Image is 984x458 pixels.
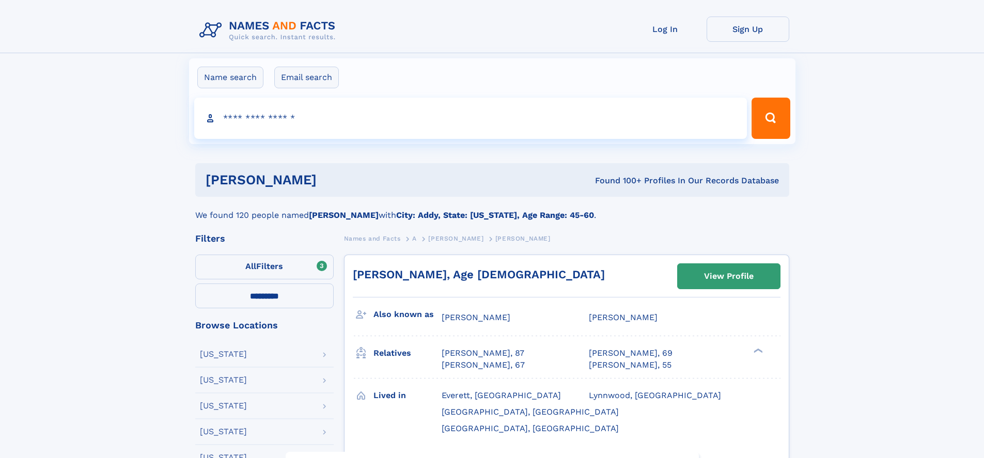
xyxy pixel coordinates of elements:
[456,175,779,186] div: Found 100+ Profiles In Our Records Database
[589,312,658,322] span: [PERSON_NAME]
[195,255,334,279] label: Filters
[197,67,263,88] label: Name search
[309,210,379,220] b: [PERSON_NAME]
[412,235,417,242] span: A
[412,232,417,245] a: A
[195,197,789,222] div: We found 120 people named with .
[195,321,334,330] div: Browse Locations
[442,390,561,400] span: Everett, [GEOGRAPHIC_DATA]
[707,17,789,42] a: Sign Up
[194,98,747,139] input: search input
[353,268,605,281] a: [PERSON_NAME], Age [DEMOGRAPHIC_DATA]
[442,423,619,433] span: [GEOGRAPHIC_DATA], [GEOGRAPHIC_DATA]
[195,17,344,44] img: Logo Names and Facts
[589,390,721,400] span: Lynnwood, [GEOGRAPHIC_DATA]
[195,234,334,243] div: Filters
[678,264,780,289] a: View Profile
[396,210,594,220] b: City: Addy, State: [US_STATE], Age Range: 45-60
[200,428,247,436] div: [US_STATE]
[344,232,401,245] a: Names and Facts
[200,402,247,410] div: [US_STATE]
[200,350,247,358] div: [US_STATE]
[589,348,673,359] a: [PERSON_NAME], 69
[373,387,442,404] h3: Lived in
[495,235,551,242] span: [PERSON_NAME]
[624,17,707,42] a: Log In
[428,232,483,245] a: [PERSON_NAME]
[245,261,256,271] span: All
[442,407,619,417] span: [GEOGRAPHIC_DATA], [GEOGRAPHIC_DATA]
[752,98,790,139] button: Search Button
[589,359,671,371] a: [PERSON_NAME], 55
[751,348,763,354] div: ❯
[442,312,510,322] span: [PERSON_NAME]
[373,306,442,323] h3: Also known as
[206,173,456,186] h1: [PERSON_NAME]
[274,67,339,88] label: Email search
[442,348,524,359] a: [PERSON_NAME], 87
[442,359,525,371] a: [PERSON_NAME], 67
[428,235,483,242] span: [PERSON_NAME]
[373,344,442,362] h3: Relatives
[200,376,247,384] div: [US_STATE]
[704,264,754,288] div: View Profile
